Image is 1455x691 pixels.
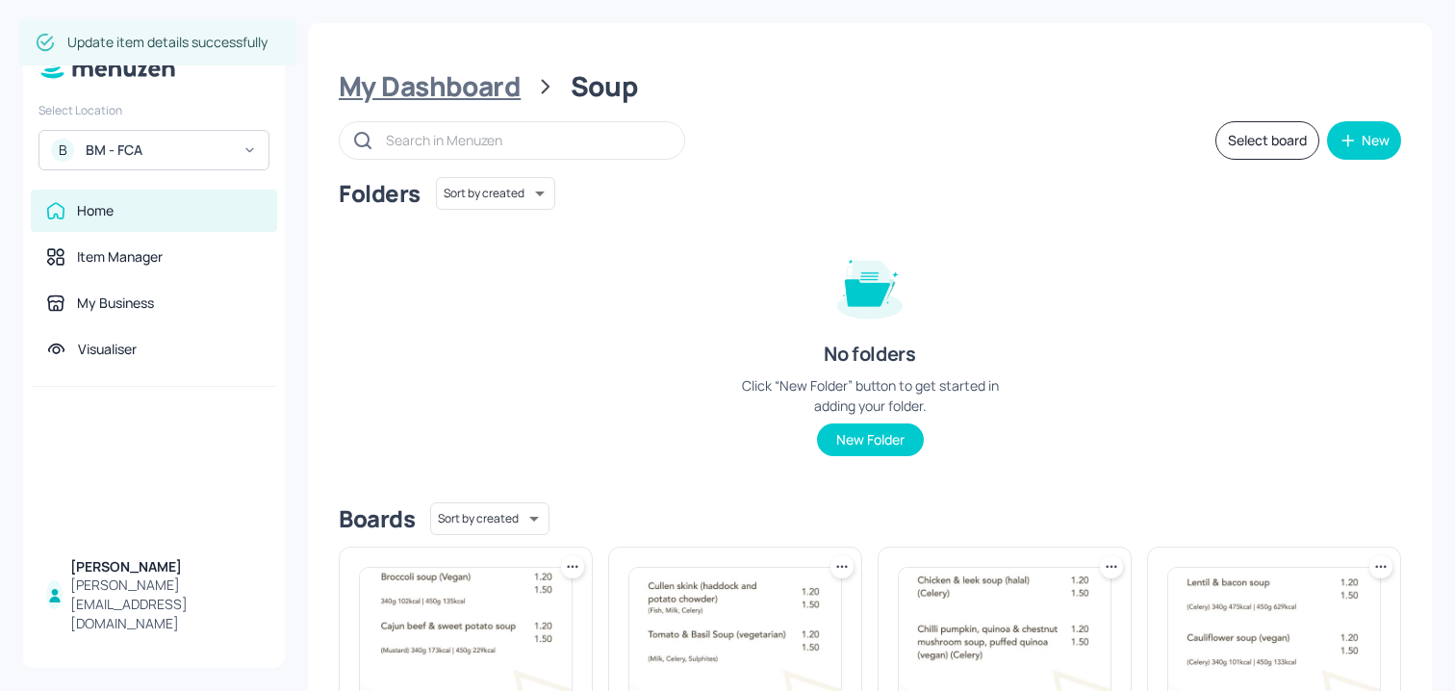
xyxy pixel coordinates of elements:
[726,375,1014,416] div: Click “New Folder” button to get started in adding your folder.
[339,503,415,534] div: Boards
[436,174,555,213] div: Sort by created
[386,126,665,154] input: Search in Menuzen
[1327,121,1401,160] button: New
[70,557,262,576] div: [PERSON_NAME]
[51,139,74,162] div: B
[38,102,269,118] div: Select Location
[817,423,924,456] button: New Folder
[70,576,262,633] div: [PERSON_NAME][EMAIL_ADDRESS][DOMAIN_NAME]
[571,69,638,104] div: Soup
[77,201,114,220] div: Home
[1215,121,1319,160] button: Select board
[339,69,521,104] div: My Dashboard
[1362,134,1390,147] div: New
[430,499,549,538] div: Sort by created
[339,178,421,209] div: Folders
[77,294,154,313] div: My Business
[78,340,137,359] div: Visualiser
[86,141,231,160] div: BM - FCA
[822,237,918,333] img: folder-empty
[77,247,163,267] div: Item Manager
[67,25,268,60] div: Update item details successfully
[824,341,915,368] div: No folders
